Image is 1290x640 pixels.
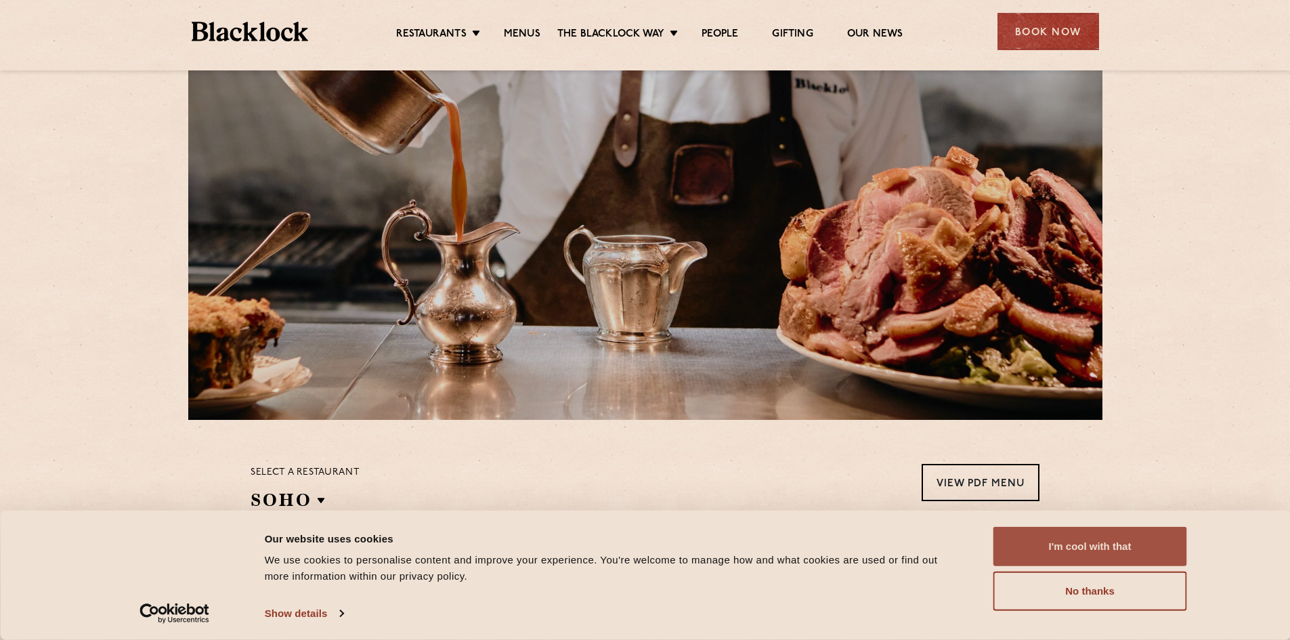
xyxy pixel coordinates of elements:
[251,464,360,482] p: Select a restaurant
[557,28,664,43] a: The Blacklock Way
[847,28,903,43] a: Our News
[265,530,963,547] div: Our website uses cookies
[702,28,738,43] a: People
[993,572,1187,611] button: No thanks
[265,603,343,624] a: Show details
[192,22,309,41] img: BL_Textured_Logo-footer-cropped.svg
[993,527,1187,566] button: I'm cool with that
[504,28,540,43] a: Menus
[265,552,963,584] div: We use cookies to personalise content and improve your experience. You're welcome to manage how a...
[772,28,813,43] a: Gifting
[115,603,234,624] a: Usercentrics Cookiebot - opens in a new window
[922,464,1039,501] a: View PDF Menu
[997,13,1099,50] div: Book Now
[251,488,325,519] h2: SOHO
[396,28,467,43] a: Restaurants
